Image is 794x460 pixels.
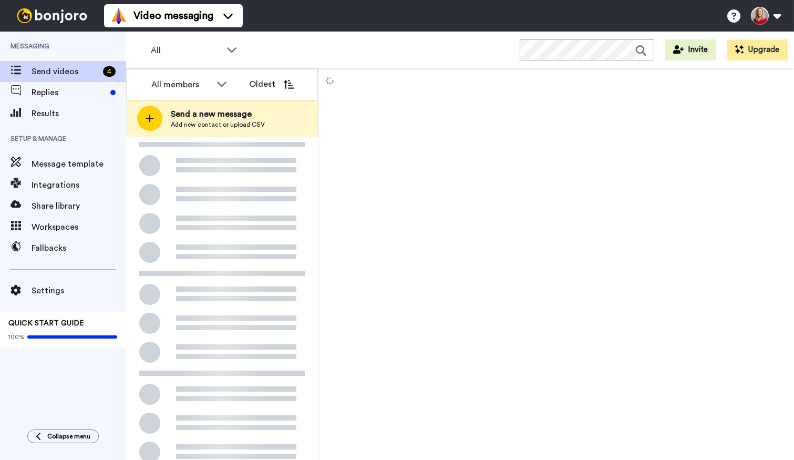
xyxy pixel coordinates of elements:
span: QUICK START GUIDE [8,320,84,327]
span: Results [32,107,126,120]
span: Add new contact or upload CSV [171,120,265,129]
button: Collapse menu [27,430,99,443]
div: All members [151,78,211,91]
span: Collapse menu [47,432,90,441]
div: 4 [103,66,116,77]
span: Integrations [32,179,126,191]
span: Video messaging [133,8,213,23]
img: bj-logo-header-white.svg [13,8,91,23]
span: Settings [32,284,126,297]
span: Fallbacks [32,242,126,254]
button: Oldest [241,74,302,95]
span: All [151,44,221,57]
button: Upgrade [727,39,788,60]
img: vm-color.svg [110,7,127,24]
span: 100% [8,333,25,341]
span: Send a new message [171,108,265,120]
span: Share library [32,200,126,212]
span: Message template [32,158,126,170]
span: Workspaces [32,221,126,233]
button: Invite [665,39,716,60]
span: Replies [32,86,106,99]
span: Send videos [32,65,99,78]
